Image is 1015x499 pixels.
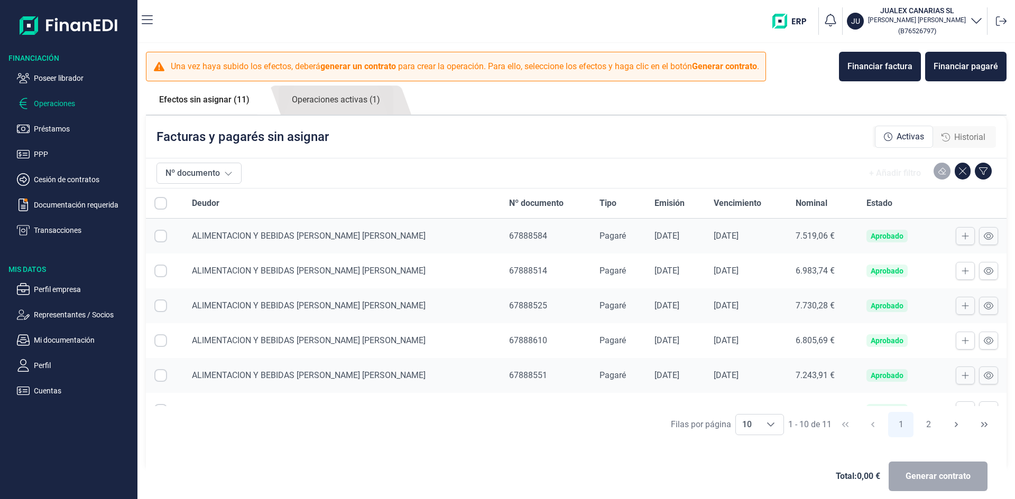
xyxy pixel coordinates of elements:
[17,308,133,321] button: Representantes / Socios
[34,224,133,237] p: Transacciones
[34,97,133,110] p: Operaciones
[875,126,933,148] div: Activas
[17,148,133,161] button: PPP
[156,163,242,184] button: Nº documento
[796,266,850,276] div: 6.983,74 €
[146,86,263,114] a: Efectos sin asignar (11)
[154,197,167,210] div: All items unselected
[17,224,133,237] button: Transacciones
[714,231,778,241] div: [DATE]
[17,283,133,296] button: Perfil empresa
[972,412,997,437] button: Last Page
[654,231,697,241] div: [DATE]
[320,61,396,71] b: generar un contrato
[916,412,942,437] button: Page 2
[933,127,994,148] div: Historial
[154,404,167,417] div: Row Selected null
[154,299,167,312] div: Row Selected null
[868,5,966,16] h3: JUALEX CANARIAS SL
[17,359,133,372] button: Perfil
[871,267,903,275] div: Aprobado
[796,300,850,311] div: 7.730,28 €
[509,335,547,345] span: 67888610
[599,405,626,415] span: Pagaré
[671,418,731,431] div: Filas por página
[714,197,761,210] span: Vencimiento
[796,405,850,416] div: 6.723,99 €
[34,123,133,135] p: Préstamos
[654,405,697,416] div: [DATE]
[17,123,133,135] button: Préstamos
[654,266,697,276] div: [DATE]
[156,128,329,145] p: Facturas y pagarés sin asignar
[654,370,697,381] div: [DATE]
[871,371,903,380] div: Aprobado
[714,370,778,381] div: [DATE]
[944,412,969,437] button: Next Page
[192,370,426,380] span: ALIMENTACION Y BEBIDAS [PERSON_NAME] [PERSON_NAME]
[34,359,133,372] p: Perfil
[171,60,759,73] p: Una vez haya subido los efectos, deberá para crear la operación. Para ello, seleccione los efecto...
[599,197,616,210] span: Tipo
[34,308,133,321] p: Representantes / Socios
[279,86,393,115] a: Operaciones activas (1)
[714,266,778,276] div: [DATE]
[836,470,880,483] span: Total: 0,00 €
[796,197,827,210] span: Nominal
[509,300,547,310] span: 67888525
[796,231,850,241] div: 7.519,06 €
[154,265,167,277] div: Row Selected null
[796,370,850,381] div: 7.243,91 €
[34,283,133,296] p: Perfil empresa
[192,405,426,415] span: ALIMENTACION Y BEBIDAS [PERSON_NAME] [PERSON_NAME]
[192,335,426,345] span: ALIMENTACION Y BEBIDAS [PERSON_NAME] [PERSON_NAME]
[17,97,133,110] button: Operaciones
[154,230,167,242] div: Row Selected null
[17,72,133,84] button: Poseer librador
[796,335,850,346] div: 6.805,69 €
[714,300,778,311] div: [DATE]
[847,5,983,37] button: JUJUALEX CANARIAS SL[PERSON_NAME] [PERSON_NAME](B76526797)
[17,334,133,346] button: Mi documentación
[34,199,133,211] p: Documentación requerida
[34,72,133,84] p: Poseer librador
[868,16,966,24] p: [PERSON_NAME] [PERSON_NAME]
[154,334,167,347] div: Row Selected null
[34,334,133,346] p: Mi documentación
[839,52,921,81] button: Financiar factura
[599,300,626,310] span: Pagaré
[772,14,814,29] img: erp
[788,420,832,429] span: 1 - 10 de 11
[833,412,858,437] button: First Page
[898,27,936,35] small: Copiar cif
[866,197,892,210] span: Estado
[714,405,778,416] div: [DATE]
[736,415,758,435] span: 10
[954,131,985,144] span: Historial
[860,412,885,437] button: Previous Page
[714,335,778,346] div: [DATE]
[599,231,626,241] span: Pagaré
[509,197,564,210] span: Nº documento
[692,61,757,71] b: Generar contrato
[17,384,133,397] button: Cuentas
[192,300,426,310] span: ALIMENTACION Y BEBIDAS [PERSON_NAME] [PERSON_NAME]
[871,406,903,415] div: Aprobado
[871,302,903,310] div: Aprobado
[871,232,903,240] div: Aprobado
[509,405,547,415] span: 67888621
[888,412,914,437] button: Page 1
[871,336,903,345] div: Aprobado
[599,266,626,276] span: Pagaré
[654,300,697,311] div: [DATE]
[654,335,697,346] div: [DATE]
[509,231,547,241] span: 67888584
[758,415,783,435] div: Choose
[34,384,133,397] p: Cuentas
[509,266,547,276] span: 67888514
[934,60,998,73] div: Financiar pagaré
[851,16,860,26] p: JU
[192,231,426,241] span: ALIMENTACION Y BEBIDAS [PERSON_NAME] [PERSON_NAME]
[17,173,133,186] button: Cesión de contratos
[34,148,133,161] p: PPP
